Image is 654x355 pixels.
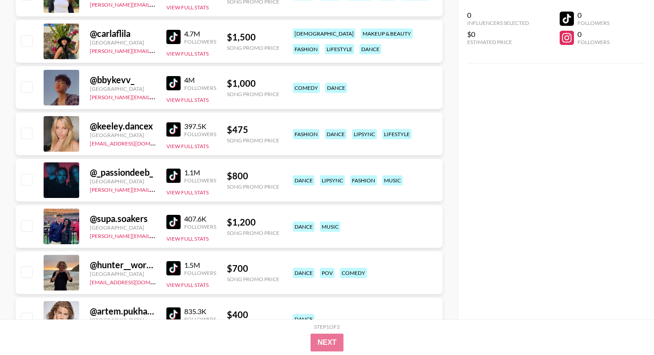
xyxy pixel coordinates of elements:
div: Followers [184,316,216,323]
button: View Full Stats [166,50,209,57]
div: Song Promo Price [227,183,279,190]
div: [GEOGRAPHIC_DATA] [90,132,156,138]
button: View Full Stats [166,189,209,196]
img: TikTok [166,307,181,322]
img: TikTok [166,30,181,44]
div: @ hunter__workman [90,259,156,270]
div: $ 800 [227,170,279,182]
div: makeup & beauty [361,28,413,39]
div: [GEOGRAPHIC_DATA] [90,39,156,46]
div: comedy [293,83,320,93]
div: [GEOGRAPHIC_DATA] [90,85,156,92]
div: Followers [184,38,216,45]
div: [GEOGRAPHIC_DATA] [90,178,156,185]
div: $ 475 [227,124,279,135]
div: dance [293,314,315,324]
div: fashion [350,175,377,186]
div: 4M [184,76,216,85]
div: comedy [340,268,367,278]
img: TikTok [166,122,181,137]
div: 0 [577,30,610,39]
div: 407.6K [184,214,216,223]
div: Song Promo Price [227,91,279,97]
div: @ keeley.dancex [90,121,156,132]
div: Song Promo Price [227,44,279,51]
img: TikTok [166,76,181,90]
img: TikTok [166,169,181,183]
div: Song Promo Price [227,230,279,236]
div: @ _passiondeeb_ [90,167,156,178]
div: dance [325,83,347,93]
button: View Full Stats [166,97,209,103]
div: $ 1,000 [227,78,279,89]
div: 397.5K [184,122,216,131]
div: 1.5M [184,261,216,270]
div: Followers [184,270,216,276]
div: dance [293,268,315,278]
img: TikTok [166,261,181,275]
div: $ 1,200 [227,217,279,228]
div: pov [320,268,335,278]
div: 835.3K [184,307,216,316]
div: Song Promo Price [227,137,279,144]
div: 0 [467,11,529,20]
div: Song Promo Price [227,276,279,282]
button: View Full Stats [166,282,209,288]
a: [EMAIL_ADDRESS][DOMAIN_NAME] [90,277,179,286]
div: dance [293,175,315,186]
button: View Full Stats [166,143,209,149]
div: fashion [293,44,319,54]
div: dance [359,44,381,54]
div: Followers [577,39,610,45]
div: Followers [184,223,216,230]
div: Followers [577,20,610,26]
a: [PERSON_NAME][EMAIL_ADDRESS][DOMAIN_NAME] [90,92,222,101]
div: $ 1,500 [227,32,279,43]
img: TikTok [166,215,181,229]
div: music [382,175,403,186]
div: [GEOGRAPHIC_DATA] [90,224,156,231]
div: [GEOGRAPHIC_DATA] [90,270,156,277]
div: lifestyle [382,129,412,139]
div: @ carlaflila [90,28,156,39]
iframe: Drift Widget Chat Controller [610,311,643,344]
div: @ artem.pukhalskyi [90,306,156,317]
div: 4.7M [184,29,216,38]
div: music [320,222,340,232]
div: dance [325,129,347,139]
div: Followers [184,177,216,184]
div: Followers [184,131,216,137]
div: Estimated Price [467,39,529,45]
div: 0 [577,11,610,20]
div: fashion [293,129,319,139]
div: Influencers Selected [467,20,529,26]
div: lipsync [320,175,345,186]
div: @ bbykevv_ [90,74,156,85]
button: Next [311,334,344,351]
div: dance [293,222,315,232]
a: [PERSON_NAME][EMAIL_ADDRESS][PERSON_NAME][DOMAIN_NAME] [90,185,264,193]
div: $0 [467,30,529,39]
div: 1.1M [184,168,216,177]
div: lipsync [352,129,377,139]
div: Step 1 of 2 [314,323,340,330]
div: [DEMOGRAPHIC_DATA] [293,28,355,39]
div: @ supa.soakers [90,213,156,224]
a: [PERSON_NAME][EMAIL_ADDRESS][DOMAIN_NAME] [90,231,222,239]
div: [GEOGRAPHIC_DATA] [90,317,156,323]
button: View Full Stats [166,4,209,11]
button: View Full Stats [166,235,209,242]
a: [PERSON_NAME][EMAIL_ADDRESS][DOMAIN_NAME] [90,46,222,54]
div: $ 400 [227,309,279,320]
div: $ 700 [227,263,279,274]
div: lifestyle [325,44,354,54]
div: Followers [184,85,216,91]
a: [EMAIL_ADDRESS][DOMAIN_NAME] [90,138,179,147]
